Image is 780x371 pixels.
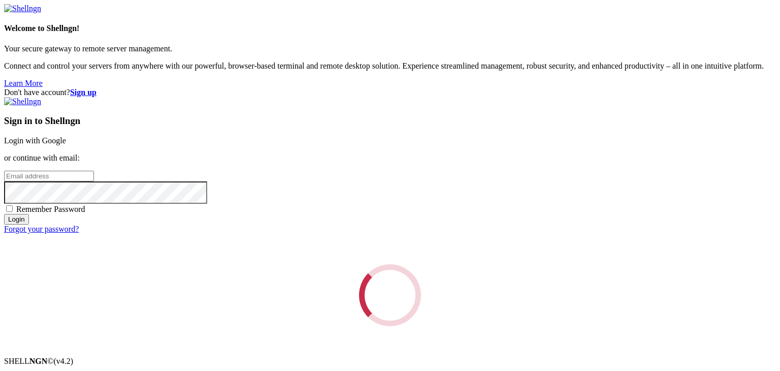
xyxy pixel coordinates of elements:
[4,44,776,53] p: Your secure gateway to remote server management.
[4,115,776,127] h3: Sign in to Shellngn
[54,357,74,365] span: 4.2.0
[4,153,776,163] p: or continue with email:
[4,88,776,97] div: Don't have account?
[4,24,776,33] h4: Welcome to Shellngn!
[4,171,94,181] input: Email address
[4,61,776,71] p: Connect and control your servers from anywhere with our powerful, browser-based terminal and remo...
[4,136,66,145] a: Login with Google
[29,357,48,365] b: NGN
[70,88,96,97] a: Sign up
[6,205,13,212] input: Remember Password
[4,4,41,13] img: Shellngn
[4,79,43,87] a: Learn More
[4,225,79,233] a: Forgot your password?
[4,97,41,106] img: Shellngn
[4,357,73,365] span: SHELL ©
[16,205,85,213] span: Remember Password
[4,214,29,225] input: Login
[354,259,427,332] div: Loading...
